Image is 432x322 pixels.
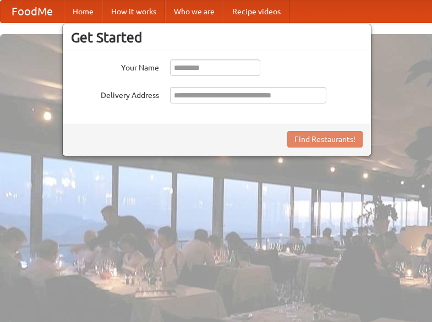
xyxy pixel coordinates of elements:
[165,1,223,23] a: Who we are
[71,59,159,73] label: Your Name
[71,29,363,46] h3: Get Started
[102,1,165,23] a: How it works
[1,1,64,23] a: FoodMe
[64,1,102,23] a: Home
[223,1,289,23] a: Recipe videos
[71,87,159,101] label: Delivery Address
[287,131,363,148] button: Find Restaurants!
